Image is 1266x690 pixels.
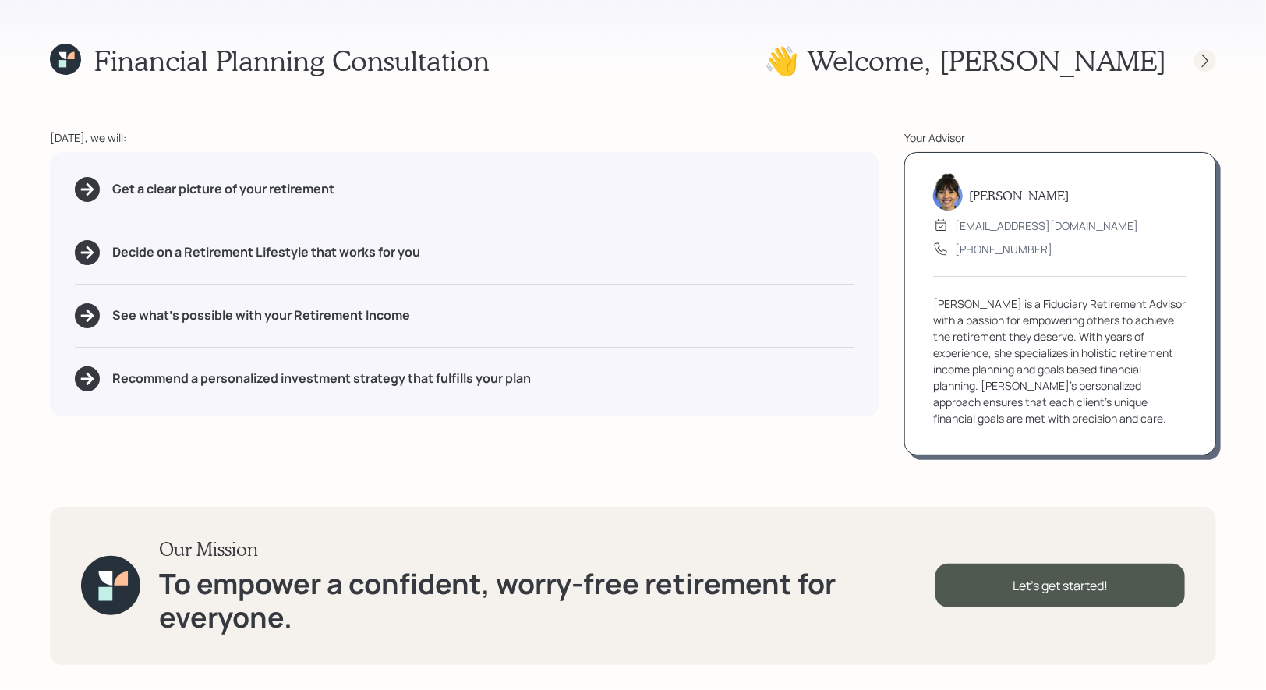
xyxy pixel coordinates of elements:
[112,308,410,323] h5: See what's possible with your Retirement Income
[933,173,963,211] img: treva-nostdahl-headshot.png
[764,44,1166,77] h1: 👋 Welcome , [PERSON_NAME]
[955,241,1052,257] div: [PHONE_NUMBER]
[904,129,1216,146] div: Your Advisor
[159,567,935,634] h1: To empower a confident, worry-free retirement for everyone.
[933,295,1187,426] div: [PERSON_NAME] is a Fiduciary Retirement Advisor with a passion for empowering others to achieve t...
[935,564,1185,607] div: Let's get started!
[969,188,1069,203] h5: [PERSON_NAME]
[112,245,420,260] h5: Decide on a Retirement Lifestyle that works for you
[94,44,490,77] h1: Financial Planning Consultation
[50,129,879,146] div: [DATE], we will:
[112,371,531,386] h5: Recommend a personalized investment strategy that fulfills your plan
[112,182,334,196] h5: Get a clear picture of your retirement
[955,218,1138,234] div: [EMAIL_ADDRESS][DOMAIN_NAME]
[159,538,935,561] h3: Our Mission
